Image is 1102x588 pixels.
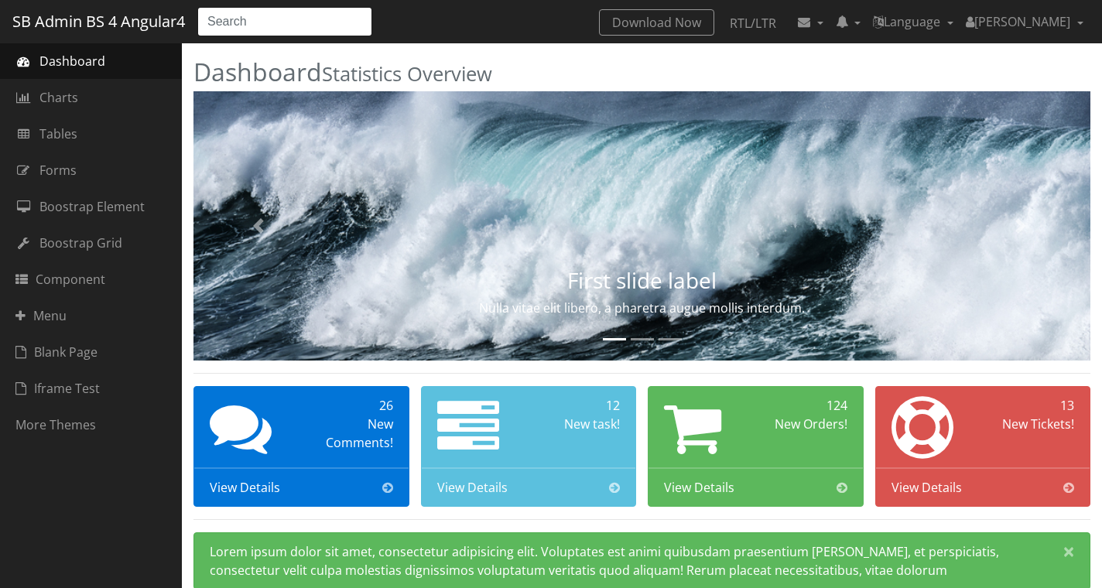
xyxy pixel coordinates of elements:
[328,299,956,317] p: Nulla vitae elit libero, a pharetra augue mollis interdum.
[988,415,1074,433] div: New Tickets!
[197,7,372,36] input: Search
[193,91,1090,361] img: Random first slide
[988,396,1074,415] div: 13
[307,415,393,452] div: New Comments!
[1063,541,1074,562] span: ×
[664,478,734,497] span: View Details
[534,396,620,415] div: 12
[328,268,956,292] h3: First slide label
[12,7,185,36] a: SB Admin BS 4 Angular4
[892,478,962,497] span: View Details
[210,478,280,497] span: View Details
[15,306,67,325] span: Menu
[960,6,1090,37] a: [PERSON_NAME]
[534,415,620,433] div: New task!
[761,396,847,415] div: 124
[1048,533,1090,570] button: Close
[761,415,847,433] div: New Orders!
[437,478,508,497] span: View Details
[193,58,1090,85] h2: Dashboard
[717,9,789,37] a: RTL/LTR
[322,60,492,87] small: Statistics Overview
[867,6,960,37] a: Language
[599,9,714,36] a: Download Now
[307,396,393,415] div: 26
